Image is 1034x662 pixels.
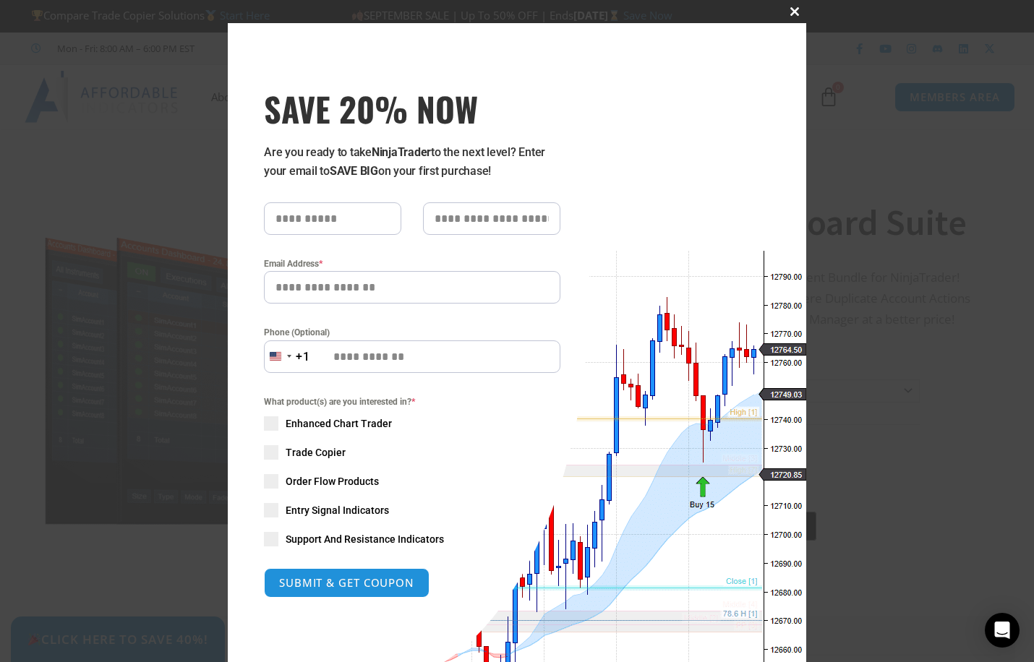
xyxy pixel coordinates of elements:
p: Are you ready to take to the next level? Enter your email to on your first purchase! [264,143,560,181]
label: Trade Copier [264,445,560,460]
button: SUBMIT & GET COUPON [264,568,430,598]
span: Support And Resistance Indicators [286,532,444,546]
button: Selected country [264,340,310,373]
label: Support And Resistance Indicators [264,532,560,546]
label: Email Address [264,257,560,271]
div: Open Intercom Messenger [985,613,1020,648]
span: Order Flow Products [286,474,379,489]
span: Enhanced Chart Trader [286,416,392,431]
span: Entry Signal Indicators [286,503,389,517]
span: What product(s) are you interested in? [264,395,560,409]
strong: SAVE BIG [330,164,378,178]
label: Enhanced Chart Trader [264,416,560,431]
label: Order Flow Products [264,474,560,489]
div: +1 [296,348,310,366]
label: Entry Signal Indicators [264,503,560,517]
strong: NinjaTrader [372,145,431,159]
label: Phone (Optional) [264,325,560,340]
span: Trade Copier [286,445,346,460]
h3: SAVE 20% NOW [264,88,560,129]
